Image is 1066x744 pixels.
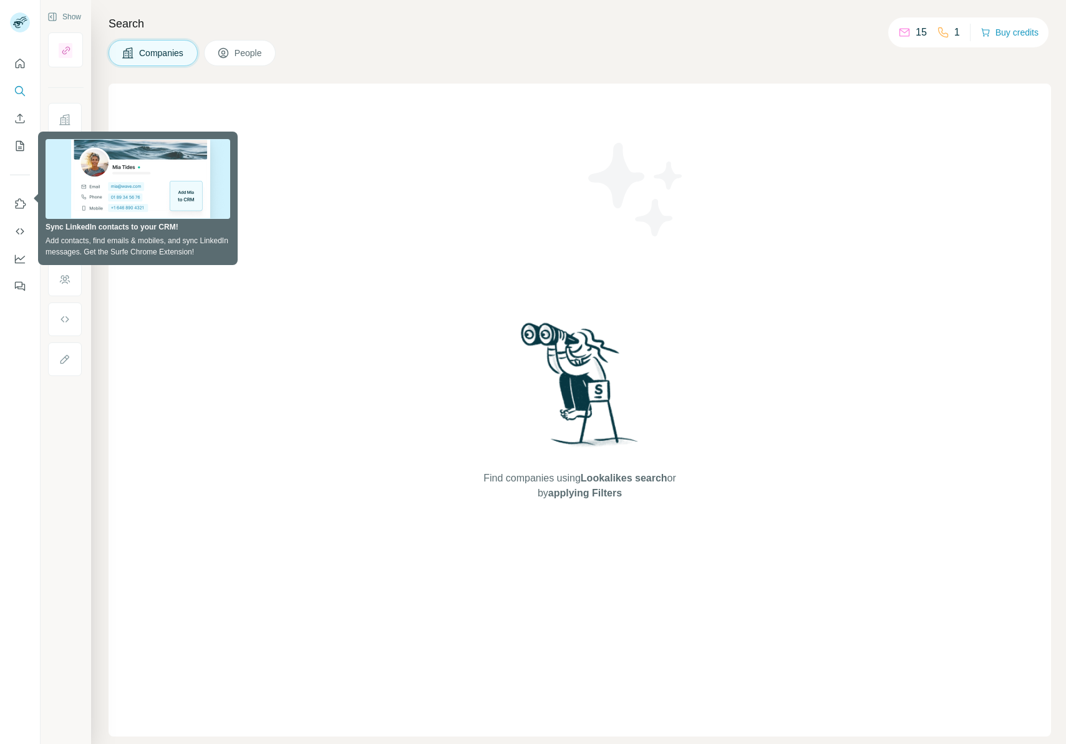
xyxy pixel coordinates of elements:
[39,7,90,26] button: Show
[10,248,30,270] button: Dashboard
[916,25,927,40] p: 15
[235,47,263,59] span: People
[954,25,960,40] p: 1
[10,107,30,130] button: Enrich CSV
[981,24,1039,41] button: Buy credits
[109,15,1051,32] h4: Search
[10,135,30,157] button: My lists
[581,473,667,483] span: Lookalikes search
[10,52,30,75] button: Quick start
[139,47,185,59] span: Companies
[10,80,30,102] button: Search
[515,319,645,458] img: Surfe Illustration - Woman searching with binoculars
[10,275,30,297] button: Feedback
[10,193,30,215] button: Use Surfe on LinkedIn
[10,220,30,243] button: Use Surfe API
[548,488,622,498] span: applying Filters
[580,133,692,246] img: Surfe Illustration - Stars
[480,471,679,501] span: Find companies using or by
